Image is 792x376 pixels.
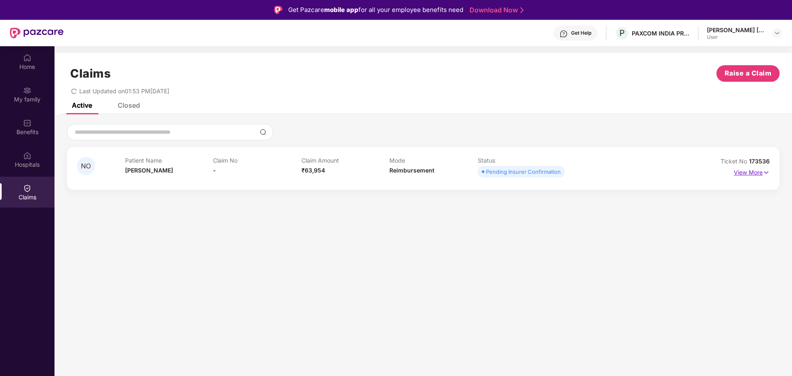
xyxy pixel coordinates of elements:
h1: Claims [70,66,111,80]
img: svg+xml;base64,PHN2ZyBpZD0iQ2xhaW0iIHhtbG5zPSJodHRwOi8vd3d3LnczLm9yZy8yMDAwL3N2ZyIgd2lkdGg9IjIwIi... [23,184,31,192]
a: Download Now [470,6,521,14]
p: View More [734,166,770,177]
span: 173536 [749,158,770,165]
div: Active [72,101,92,109]
p: Patient Name [125,157,213,164]
img: svg+xml;base64,PHN2ZyB4bWxucz0iaHR0cDovL3d3dy53My5vcmcvMjAwMC9zdmciIHdpZHRoPSIxNyIgaGVpZ2h0PSIxNy... [763,168,770,177]
span: redo [71,87,77,95]
p: Claim Amount [301,157,390,164]
img: svg+xml;base64,PHN2ZyBpZD0iQmVuZWZpdHMiIHhtbG5zPSJodHRwOi8vd3d3LnczLm9yZy8yMDAwL3N2ZyIgd2lkdGg9Ij... [23,119,31,127]
span: Ticket No [721,158,749,165]
img: svg+xml;base64,PHN2ZyBpZD0iRHJvcGRvd24tMzJ4MzIiIHhtbG5zPSJodHRwOi8vd3d3LnczLm9yZy8yMDAwL3N2ZyIgd2... [774,30,780,36]
span: NO [81,163,91,170]
span: ₹63,954 [301,167,325,174]
div: [PERSON_NAME] [PERSON_NAME] [707,26,765,34]
span: - [213,167,216,174]
div: Pending Insurer Confirmation [486,168,561,176]
div: Get Help [571,30,591,36]
span: Raise a Claim [725,68,772,78]
img: Stroke [520,6,524,14]
button: Raise a Claim [716,65,780,82]
span: P [619,28,625,38]
img: svg+xml;base64,PHN2ZyB3aWR0aD0iMjAiIGhlaWdodD0iMjAiIHZpZXdCb3g9IjAgMCAyMCAyMCIgZmlsbD0ibm9uZSIgeG... [23,86,31,95]
span: [PERSON_NAME] [125,167,173,174]
span: Reimbursement [389,167,434,174]
span: Last Updated on 01:53 PM[DATE] [79,87,169,95]
img: svg+xml;base64,PHN2ZyBpZD0iSGVscC0zMngzMiIgeG1sbnM9Imh0dHA6Ly93d3cudzMub3JnLzIwMDAvc3ZnIiB3aWR0aD... [560,30,568,38]
img: svg+xml;base64,PHN2ZyBpZD0iSG9zcGl0YWxzIiB4bWxucz0iaHR0cDovL3d3dy53My5vcmcvMjAwMC9zdmciIHdpZHRoPS... [23,151,31,160]
div: PAXCOM INDIA PRIVATE LIMITED [632,29,690,37]
img: Logo [274,6,282,14]
img: New Pazcare Logo [10,28,64,38]
p: Mode [389,157,478,164]
img: svg+xml;base64,PHN2ZyBpZD0iU2VhcmNoLTMyeDMyIiB4bWxucz0iaHR0cDovL3d3dy53My5vcmcvMjAwMC9zdmciIHdpZH... [260,129,266,135]
strong: mobile app [324,6,358,14]
div: Closed [118,101,140,109]
p: Claim No [213,157,301,164]
div: User [707,34,765,40]
div: Get Pazcare for all your employee benefits need [288,5,463,15]
p: Status [478,157,566,164]
img: svg+xml;base64,PHN2ZyBpZD0iSG9tZSIgeG1sbnM9Imh0dHA6Ly93d3cudzMub3JnLzIwMDAvc3ZnIiB3aWR0aD0iMjAiIG... [23,54,31,62]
